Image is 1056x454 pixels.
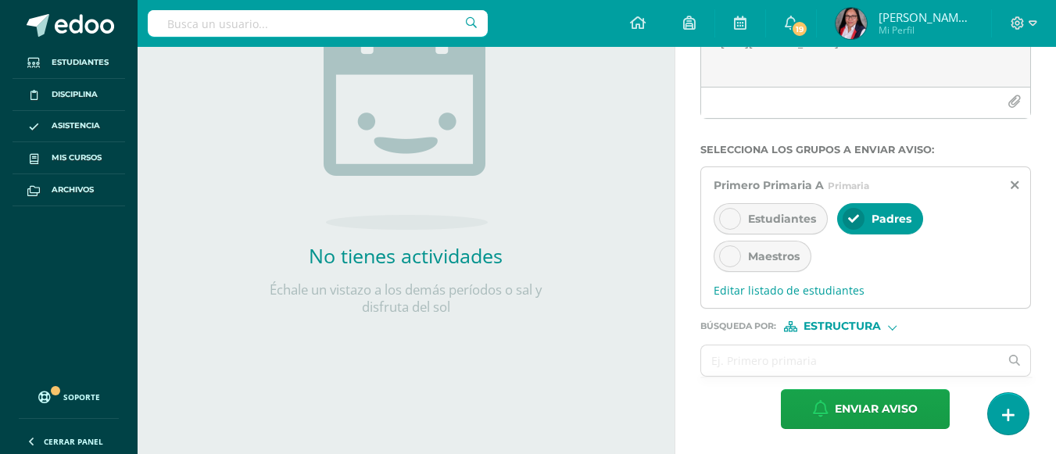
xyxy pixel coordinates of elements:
[828,180,869,191] span: Primaria
[714,283,1018,298] span: Editar listado de estudiantes
[52,152,102,164] span: Mis cursos
[879,23,972,37] span: Mi Perfil
[748,249,800,263] span: Maestros
[148,10,488,37] input: Busca un usuario...
[13,111,125,143] a: Asistencia
[63,391,100,402] span: Soporte
[835,390,918,428] span: Enviar aviso
[13,79,125,111] a: Disciplina
[714,178,824,192] span: Primero Primaria A
[13,47,125,79] a: Estudiantes
[700,322,776,331] span: Búsqueda por :
[879,9,972,25] span: [PERSON_NAME] Sum [PERSON_NAME]
[781,389,950,429] button: Enviar aviso
[44,436,103,447] span: Cerrar panel
[791,20,808,38] span: 19
[52,56,109,69] span: Estudiantes
[13,142,125,174] a: Mis cursos
[836,8,867,39] img: 142e4d30c9d4fc0db98c58511cc4ee81.png
[249,281,562,316] p: Échale un vistazo a los demás períodos o sal y disfruta del sol
[701,345,1000,376] input: Ej. Primero primaria
[701,9,1030,87] textarea: A continuación adjunto link para agendar cita. [URL][DOMAIN_NAME]
[784,321,901,332] div: [object Object]
[19,376,119,414] a: Soporte
[748,212,816,226] span: Estudiantes
[13,174,125,206] a: Archivos
[324,9,488,230] img: no_activities.png
[249,242,562,269] h2: No tienes actividades
[700,144,1031,156] label: Selecciona los grupos a enviar aviso :
[804,322,881,331] span: Estructura
[872,212,911,226] span: Padres
[52,120,100,132] span: Asistencia
[52,184,94,196] span: Archivos
[52,88,98,101] span: Disciplina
